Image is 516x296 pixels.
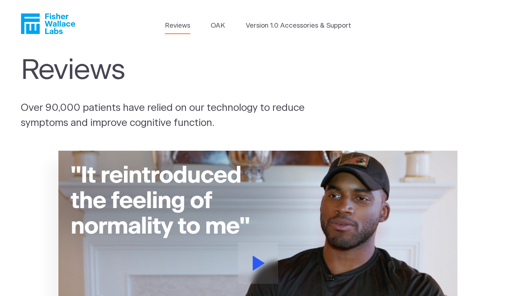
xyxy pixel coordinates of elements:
a: Reviews [165,21,190,31]
a: OAK [211,21,225,31]
p: Over 90,000 patients have relied on our technology to reduce symptoms and improve cognitive funct... [21,101,334,131]
a: Fisher Wallace [21,13,75,34]
a: Version 1.0 Accessories & Support [246,21,351,31]
svg: Play [253,256,265,271]
h1: Reviews [21,54,319,87]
